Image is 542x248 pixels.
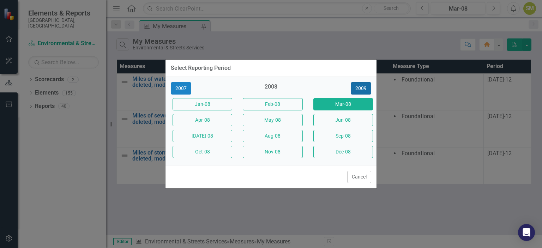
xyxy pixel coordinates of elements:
button: Feb-08 [243,98,302,110]
button: Aug-08 [243,130,302,142]
button: [DATE]-08 [173,130,232,142]
button: Dec-08 [313,146,373,158]
button: Jun-08 [313,114,373,126]
button: Jan-08 [173,98,232,110]
button: 2009 [351,82,371,95]
button: Cancel [347,171,371,183]
button: May-08 [243,114,302,126]
div: Select Reporting Period [171,65,231,71]
button: Oct-08 [173,146,232,158]
div: 2008 [241,83,301,95]
button: Mar-08 [313,98,373,110]
div: Open Intercom Messenger [518,224,535,241]
button: Apr-08 [173,114,232,126]
button: 2007 [171,82,191,95]
button: Nov-08 [243,146,302,158]
button: Sep-08 [313,130,373,142]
